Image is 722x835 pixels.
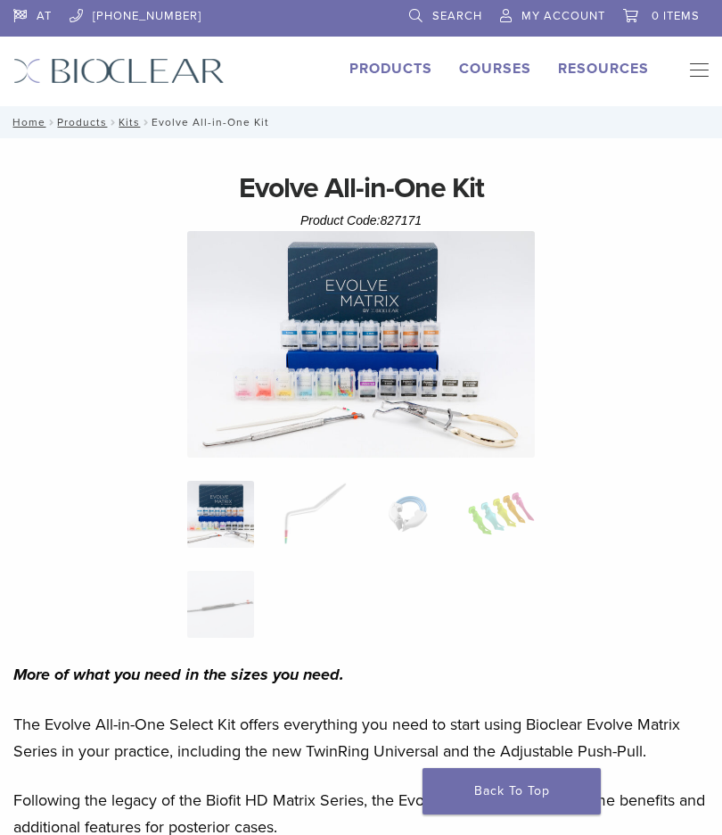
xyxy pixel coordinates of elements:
[349,60,432,78] a: Products
[652,9,700,23] span: 0 items
[13,58,225,84] img: Bioclear
[187,231,535,458] img: IMG_0457
[57,116,107,128] a: Products
[45,118,57,127] span: /
[432,9,482,23] span: Search
[13,665,344,684] i: More of what you need in the sizes you need.
[119,116,140,128] a: Kits
[676,58,709,85] nav: Primary Navigation
[459,60,531,78] a: Courses
[468,481,535,548] img: Evolve All-in-One Kit - Image 4
[521,9,605,23] span: My Account
[187,481,254,548] img: IMG_0457-scaled-e1745362001290-300x300.jpg
[140,118,152,127] span: /
[423,768,601,814] a: Back To Top
[281,481,348,548] img: Evolve All-in-One Kit - Image 2
[13,711,709,765] p: The Evolve All-in-One Select Kit offers everything you need to start using Bioclear Evolve Matrix...
[374,481,441,548] img: Evolve All-in-One Kit - Image 3
[7,116,45,128] a: Home
[187,571,254,638] img: Evolve All-in-One Kit - Image 5
[13,167,709,210] h1: Evolve All-in-One Kit
[380,213,422,227] span: 827171
[107,118,119,127] span: /
[300,213,422,227] span: Product Code:
[558,60,649,78] a: Resources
